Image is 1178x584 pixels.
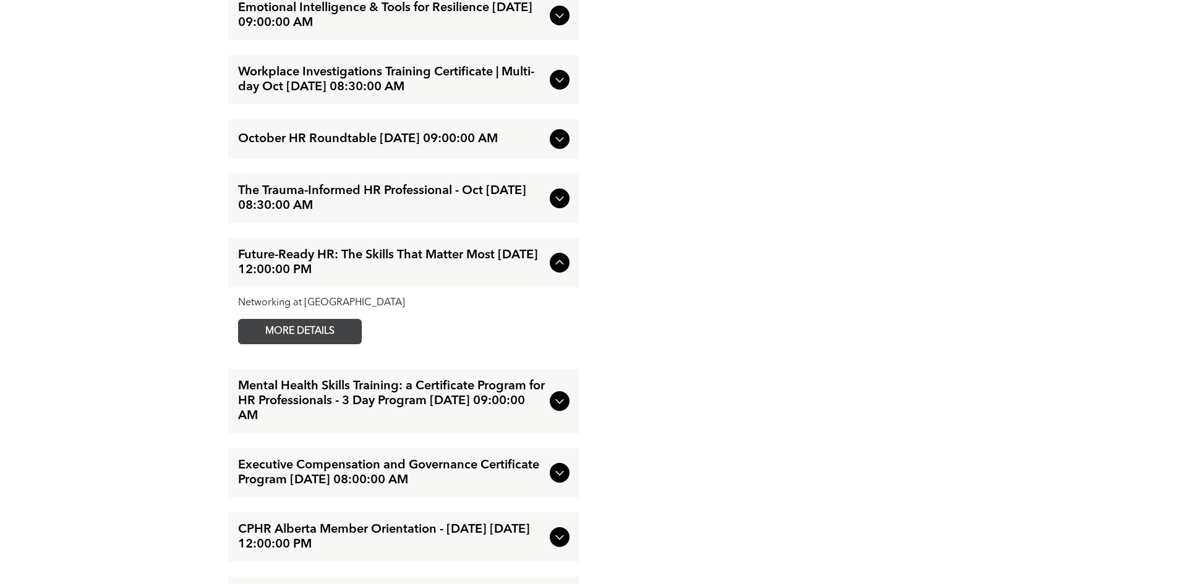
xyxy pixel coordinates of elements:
span: Executive Compensation and Governance Certificate Program [DATE] 08:00:00 AM [238,458,545,488]
span: Mental Health Skills Training: a Certificate Program for HR Professionals - 3 Day Program [DATE] ... [238,379,545,423]
span: The Trauma-Informed HR Professional - Oct [DATE] 08:30:00 AM [238,184,545,213]
span: October HR Roundtable [DATE] 09:00:00 AM [238,132,545,146]
a: MORE DETAILS [238,319,362,344]
div: Networking at [GEOGRAPHIC_DATA] [238,297,570,309]
span: CPHR Alberta Member Orientation - [DATE] [DATE] 12:00:00 PM [238,522,545,552]
span: Future-Ready HR: The Skills That Matter Most [DATE] 12:00:00 PM [238,248,545,277]
span: Workplace Investigations Training Certificate | Multi-day Oct [DATE] 08:30:00 AM [238,65,545,95]
span: Emotional Intelligence & Tools for Resilience [DATE] 09:00:00 AM [238,1,545,30]
span: MORE DETAILS [251,320,349,344]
